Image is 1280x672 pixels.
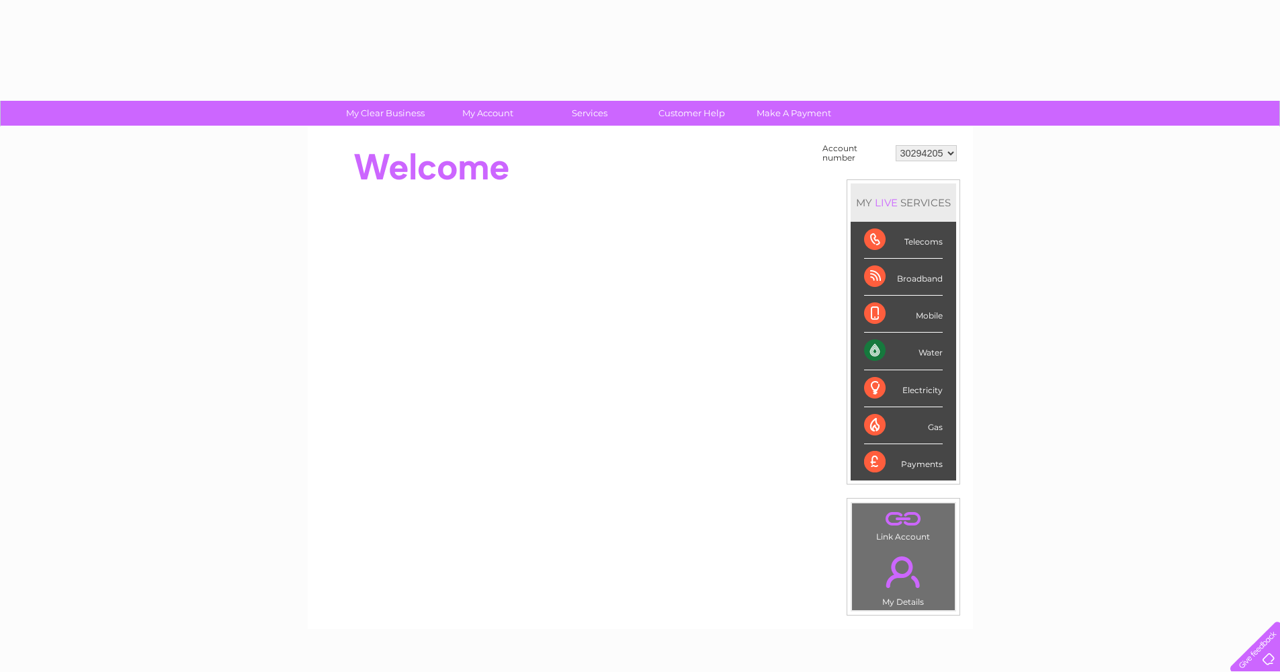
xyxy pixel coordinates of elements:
a: . [855,507,951,530]
a: Services [534,101,645,126]
td: Link Account [851,503,955,545]
a: My Account [432,101,543,126]
a: Customer Help [636,101,747,126]
a: . [855,548,951,595]
div: MY SERVICES [851,183,956,222]
div: Mobile [864,296,943,333]
td: Account number [819,140,892,166]
div: Payments [864,444,943,480]
div: Telecoms [864,222,943,259]
div: Broadband [864,259,943,296]
a: My Clear Business [330,101,441,126]
a: Make A Payment [738,101,849,126]
td: My Details [851,545,955,611]
div: LIVE [872,196,900,209]
div: Gas [864,407,943,444]
div: Electricity [864,370,943,407]
div: Water [864,333,943,370]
